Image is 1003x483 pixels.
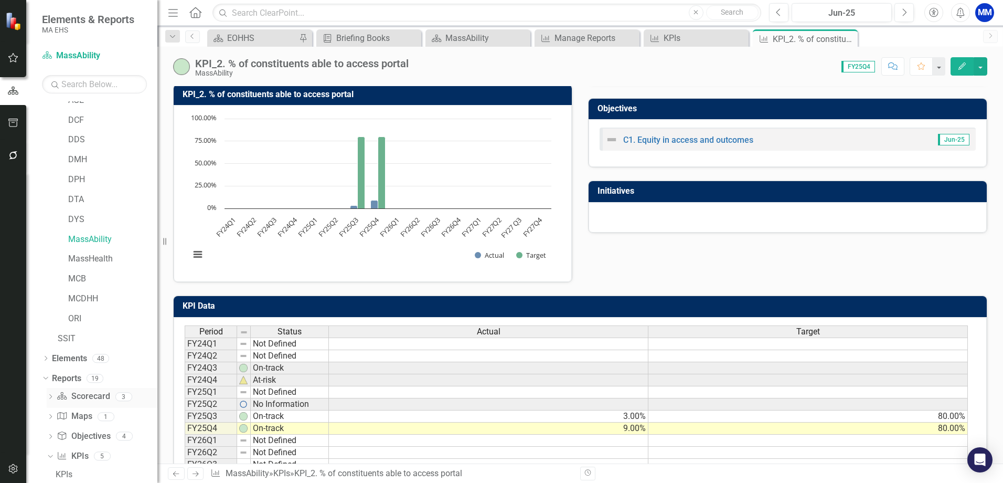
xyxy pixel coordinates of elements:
span: Jun-25 [938,134,969,145]
img: Not Defined [605,133,618,146]
text: 50.00% [195,158,217,167]
td: 9.00% [329,423,648,435]
img: 8DAGhfEEPCf229AAAAAElFTkSuQmCC [239,340,248,348]
a: DCF [68,114,157,127]
img: p8JqxPHXvMQAAAABJRU5ErkJggg== [239,364,248,372]
path: FY25Q4, 9. Actual. [371,201,378,209]
div: KPIs [56,470,157,479]
span: Target [796,327,820,337]
span: FY25Q4 [841,61,875,72]
a: Maps [57,411,92,423]
span: Elements & Reports [42,13,134,26]
td: Not Defined [251,459,329,471]
text: 75.00% [195,135,217,145]
a: KPIs [646,31,746,45]
div: 3 [115,392,132,401]
text: FY24Q2 [235,215,259,239]
td: FY24Q4 [185,374,237,386]
h3: KPI_2. % of constituents able to access portal [183,90,567,99]
input: Search ClearPoint... [212,4,761,22]
span: Actual [477,327,500,337]
div: MassAbility [195,69,409,77]
td: FY24Q2 [185,350,237,362]
a: Elements [52,353,87,365]
td: Not Defined [251,447,329,459]
text: FY25Q1 [296,215,319,239]
div: KPIs [664,31,746,45]
td: FY26Q1 [185,435,237,447]
text: FY24Q1 [215,215,238,239]
img: p8JqxPHXvMQAAAABJRU5ErkJggg== [239,412,248,421]
text: FY24Q4 [275,215,299,239]
div: EOHHS [227,31,296,45]
div: Jun-25 [795,7,888,19]
img: 8DAGhfEEPCf229AAAAAElFTkSuQmCC [239,460,248,469]
path: FY25Q3, 80. Target. [358,137,365,209]
div: Briefing Books [336,31,419,45]
a: Briefing Books [319,31,419,45]
td: FY25Q3 [185,411,237,423]
td: On-track [251,423,329,435]
div: » » [210,468,572,480]
img: scjav2o1lq9WVJSsPACPtRjTYziQaFwB539rLabf52GF502sg1daiu0V1E30NtgHyKoN3kFdZc1Bb6WusoWVfwHTiViwlOWyL... [239,376,248,384]
img: 8DAGhfEEPCf229AAAAAElFTkSuQmCC [240,328,248,337]
a: KPIs [57,450,88,463]
a: MassHealth [68,253,157,265]
a: DYS [68,214,157,226]
td: On-track [251,362,329,374]
text: FY25Q4 [357,215,381,239]
a: Reports [52,373,81,385]
td: FY24Q3 [185,362,237,374]
td: Not Defined [251,386,329,398]
button: View chart menu, Chart [190,247,205,262]
td: FY24Q1 [185,338,237,350]
a: KPIs [273,468,290,478]
text: FY26Q4 [439,215,463,239]
text: 25.00% [195,180,217,190]
img: ClearPoint Strategy [5,12,24,30]
td: 80.00% [648,423,968,435]
path: FY25Q4, 80. Target. [378,137,386,209]
button: Show Target [516,250,547,260]
h3: Initiatives [597,186,981,196]
a: DTA [68,194,157,206]
a: Scorecard [57,391,110,403]
td: 80.00% [648,411,968,423]
img: p8JqxPHXvMQAAAABJRU5ErkJggg== [239,424,248,433]
button: Search [706,5,759,20]
a: C1. Equity in access and outcomes [623,135,753,145]
a: EOHHS [210,31,296,45]
div: 19 [87,374,103,383]
a: SSIT [58,333,157,345]
div: 5 [94,452,111,461]
td: Not Defined [251,350,329,362]
text: FY27Q4 [521,215,545,239]
a: MCB [68,273,157,285]
div: MM [975,3,994,22]
td: Not Defined [251,338,329,350]
button: Show Actual [475,250,504,260]
path: FY25Q3, 3. Actual. [350,206,358,209]
h3: KPI Data [183,301,981,311]
text: FY26Q3 [419,215,442,239]
div: KPI_2. % of constituents able to access portal [773,33,855,46]
a: Manage Reports [537,31,637,45]
td: On-track [251,411,329,423]
text: FY27 Q3 [499,215,524,240]
a: DDS [68,134,157,146]
a: DMH [68,154,157,166]
svg: Interactive chart [185,113,557,271]
td: Not Defined [251,435,329,447]
text: FY25Q2 [316,215,340,239]
a: KPIs [53,466,157,483]
a: DPH [68,174,157,186]
td: 3.00% [329,411,648,423]
text: FY27Q1 [460,215,483,239]
img: 8DAGhfEEPCf229AAAAAElFTkSuQmCC [239,352,248,360]
a: Objectives [57,430,110,443]
span: Search [721,8,743,16]
div: 1 [98,412,114,421]
text: FY26Q2 [398,215,422,239]
div: 48 [92,354,109,363]
td: At-risk [251,374,329,386]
